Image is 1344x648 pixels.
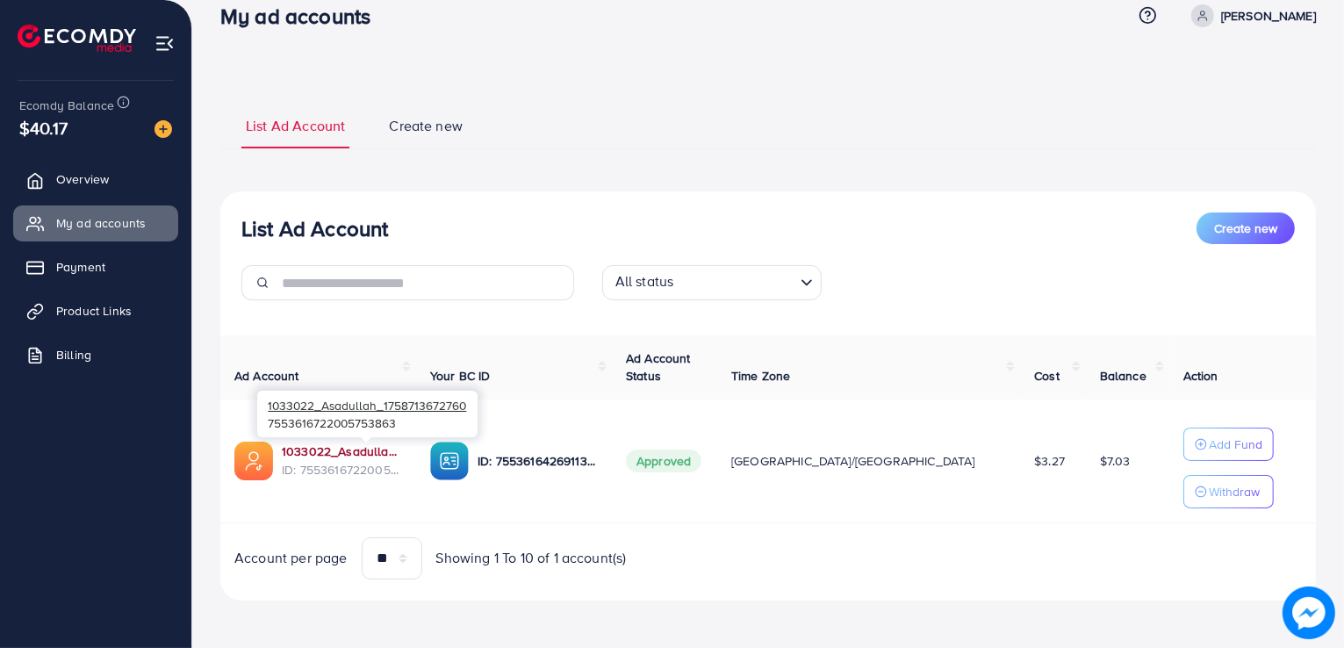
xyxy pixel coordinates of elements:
[626,450,701,472] span: Approved
[389,116,463,136] span: Create new
[1209,481,1260,502] p: Withdraw
[1197,212,1295,244] button: Create new
[155,120,172,138] img: image
[234,367,299,385] span: Ad Account
[257,391,478,437] div: 7553616722005753863
[268,397,466,414] span: 1033022_Asadullah_1758713672760
[220,4,385,29] h3: My ad accounts
[155,33,175,54] img: menu
[430,367,491,385] span: Your BC ID
[1183,428,1274,461] button: Add Fund
[246,116,345,136] span: List Ad Account
[1034,367,1060,385] span: Cost
[234,548,348,568] span: Account per page
[430,442,469,480] img: ic-ba-acc.ded83a64.svg
[1221,5,1316,26] p: [PERSON_NAME]
[56,258,105,276] span: Payment
[731,367,790,385] span: Time Zone
[1183,367,1218,385] span: Action
[1100,452,1131,470] span: $7.03
[13,249,178,284] a: Payment
[56,302,132,320] span: Product Links
[1184,4,1316,27] a: [PERSON_NAME]
[19,97,114,114] span: Ecomdy Balance
[56,214,146,232] span: My ad accounts
[56,346,91,364] span: Billing
[1034,452,1065,470] span: $3.27
[1183,475,1274,508] button: Withdraw
[626,349,691,385] span: Ad Account Status
[612,268,678,296] span: All status
[19,115,68,140] span: $40.17
[56,170,109,188] span: Overview
[436,548,627,568] span: Showing 1 To 10 of 1 account(s)
[282,461,402,479] span: ID: 7553616722005753863
[241,216,388,241] h3: List Ad Account
[13,205,178,241] a: My ad accounts
[1214,220,1277,237] span: Create new
[18,25,136,52] img: logo
[234,442,273,480] img: ic-ads-acc.e4c84228.svg
[602,265,822,300] div: Search for option
[1283,587,1335,639] img: image
[478,450,598,472] p: ID: 7553616426911399943
[13,293,178,328] a: Product Links
[1100,367,1146,385] span: Balance
[282,443,402,460] a: 1033022_Asadullah_1758713672760
[731,452,975,470] span: [GEOGRAPHIC_DATA]/[GEOGRAPHIC_DATA]
[1209,434,1262,455] p: Add Fund
[13,162,178,197] a: Overview
[13,337,178,372] a: Billing
[679,269,793,296] input: Search for option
